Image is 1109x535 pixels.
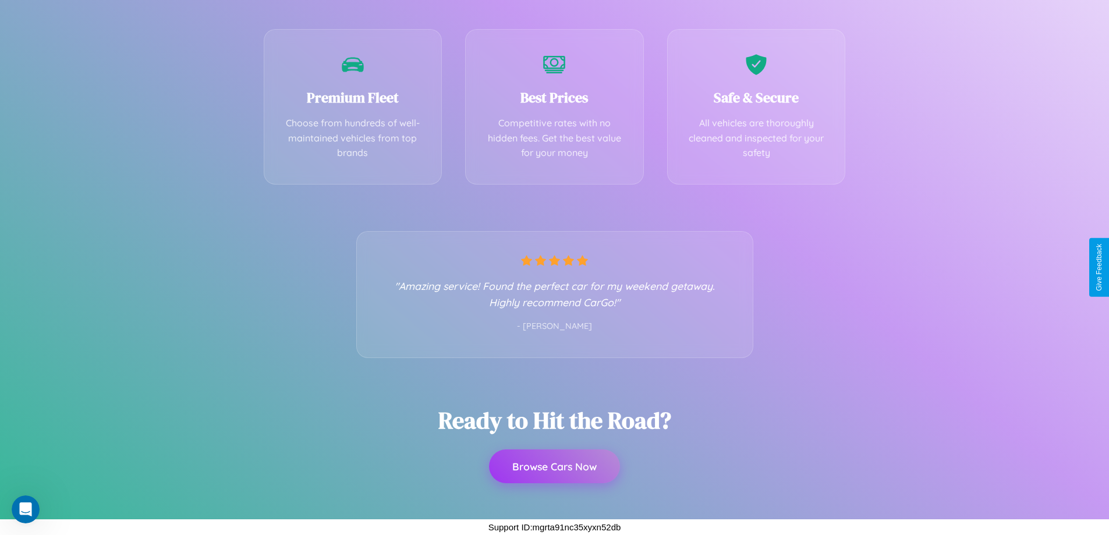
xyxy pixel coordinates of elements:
[282,116,424,161] p: Choose from hundreds of well-maintained vehicles from top brands
[380,278,729,310] p: "Amazing service! Found the perfect car for my weekend getaway. Highly recommend CarGo!"
[483,88,626,107] h3: Best Prices
[483,116,626,161] p: Competitive rates with no hidden fees. Get the best value for your money
[12,495,40,523] iframe: Intercom live chat
[488,519,621,535] p: Support ID: mgrta91nc35xyxn52db
[685,88,828,107] h3: Safe & Secure
[438,405,671,436] h2: Ready to Hit the Road?
[1095,244,1103,291] div: Give Feedback
[282,88,424,107] h3: Premium Fleet
[380,319,729,334] p: - [PERSON_NAME]
[685,116,828,161] p: All vehicles are thoroughly cleaned and inspected for your safety
[489,449,620,483] button: Browse Cars Now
